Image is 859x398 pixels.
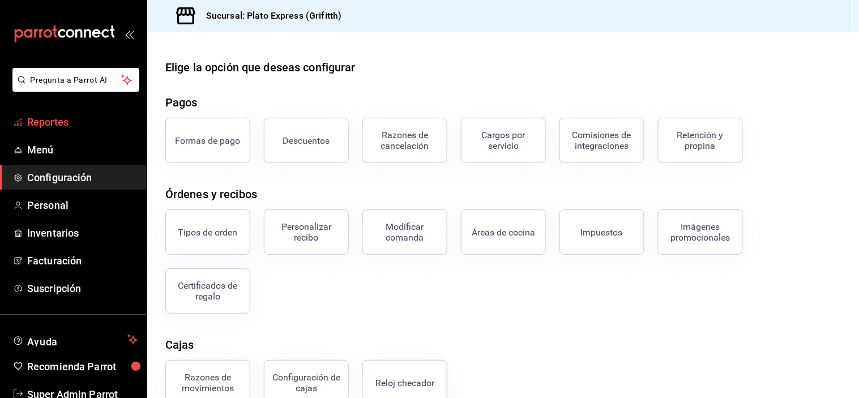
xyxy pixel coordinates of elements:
h3: Sucursal: Plato Express (Grifitth) [197,9,341,23]
button: Razones de cancelación [362,118,447,163]
div: Elige la opción que deseas configurar [165,59,356,76]
div: Configuración de cajas [271,372,341,393]
span: Personal [27,198,138,213]
div: Razones de movimientos [173,372,243,393]
button: open_drawer_menu [125,29,134,38]
div: Modificar comanda [370,221,440,243]
button: Áreas de cocina [461,209,546,255]
div: Certificados de regalo [173,280,243,302]
button: Pregunta a Parrot AI [12,68,139,92]
span: Ayuda [27,333,123,346]
button: Impuestos [559,209,644,255]
span: Configuración [27,170,138,185]
div: Órdenes y recibos [165,186,257,203]
a: Pregunta a Parrot AI [8,82,139,94]
div: Formas de pago [176,135,241,146]
button: Tipos de orden [165,209,250,255]
div: Razones de cancelación [370,130,440,151]
span: Suscripción [27,281,138,296]
div: Cargos por servicio [468,130,539,151]
div: Descuentos [283,135,330,146]
span: Inventarios [27,225,138,241]
button: Certificados de regalo [165,268,250,314]
span: Reportes [27,114,138,130]
div: Impuestos [581,227,623,238]
div: Tipos de orden [178,227,238,238]
button: Descuentos [264,118,349,163]
div: Personalizar recibo [271,221,341,243]
button: Cargos por servicio [461,118,546,163]
button: Imágenes promocionales [658,209,743,255]
div: Cajas [165,336,194,353]
button: Modificar comanda [362,209,447,255]
span: Facturación [27,253,138,268]
div: Comisiones de integraciones [567,130,637,151]
div: Reloj checador [375,378,434,388]
div: Imágenes promocionales [665,221,736,243]
div: Retención y propina [665,130,736,151]
span: Pregunta a Parrot AI [31,74,122,86]
span: Recomienda Parrot [27,359,138,374]
div: Pagos [165,94,198,111]
button: Personalizar recibo [264,209,349,255]
button: Formas de pago [165,118,250,163]
button: Retención y propina [658,118,743,163]
div: Áreas de cocina [472,227,535,238]
button: Comisiones de integraciones [559,118,644,163]
span: Menú [27,142,138,157]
